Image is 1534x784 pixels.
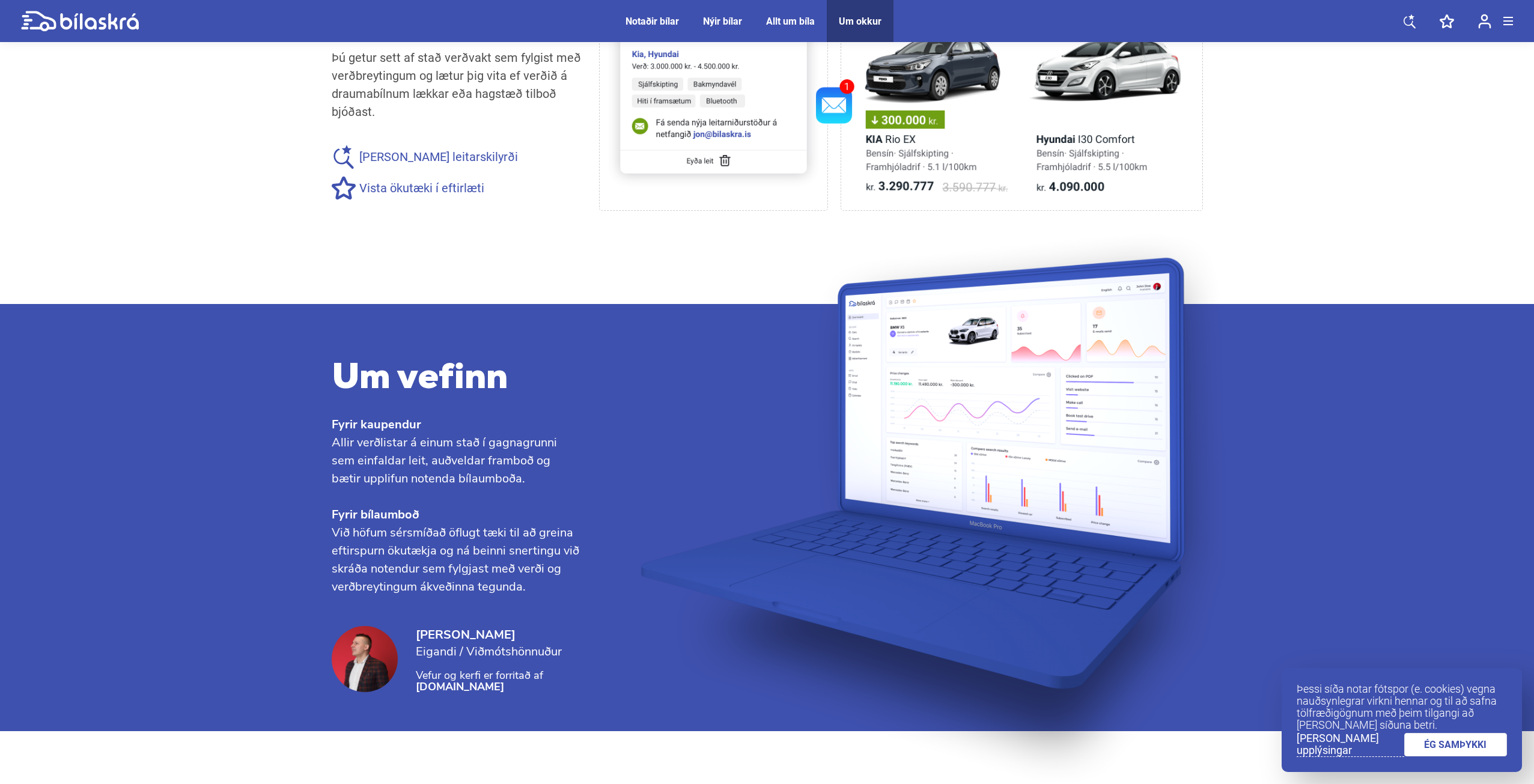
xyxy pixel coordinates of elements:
[416,682,579,691] a: [DOMAIN_NAME]
[416,670,579,691] p: Vefur og kerfi er forritað af
[839,16,881,27] a: Um okkur
[1297,683,1507,731] p: Þessi síða notar fótspor (e. cookies) vegna nauðsynlegrar virkni hennar og til að safna tölfræðig...
[332,176,581,200] div: Vista ökutæki í eftirlæti
[332,416,581,434] span: Fyrir kaupendur
[416,644,579,660] span: Eigandi / Viðmótshönnuður
[332,145,581,169] div: [PERSON_NAME] leitarskilyrði
[332,524,581,596] p: Við höfum sérsmíðað öflugt tæki til að greina eftirspurn ökutækja og ná beinni snertingu við skrá...
[332,434,581,488] p: Allir verðlistar á einum stað í gagnagrunni sem einfaldar leit, auðveldar framboð og bætir upplif...
[332,506,581,524] span: Fyrir bílaumboð
[1478,14,1491,29] img: user-login.svg
[332,50,581,119] span: Þú getur sett af stað verðvakt sem fylgist með verðbreytingum og lætur þig vita ef verðið á draum...
[766,16,815,27] a: Allt um bíla
[703,16,742,27] a: Nýir bílar
[416,626,579,644] span: [PERSON_NAME]
[1404,733,1508,756] a: ÉG SAMÞYKKI
[1297,732,1404,757] a: [PERSON_NAME] upplýsingar
[625,16,679,27] a: Notaðir bílar
[332,359,581,400] h2: Um vefinn
[607,7,821,187] img: search.jpg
